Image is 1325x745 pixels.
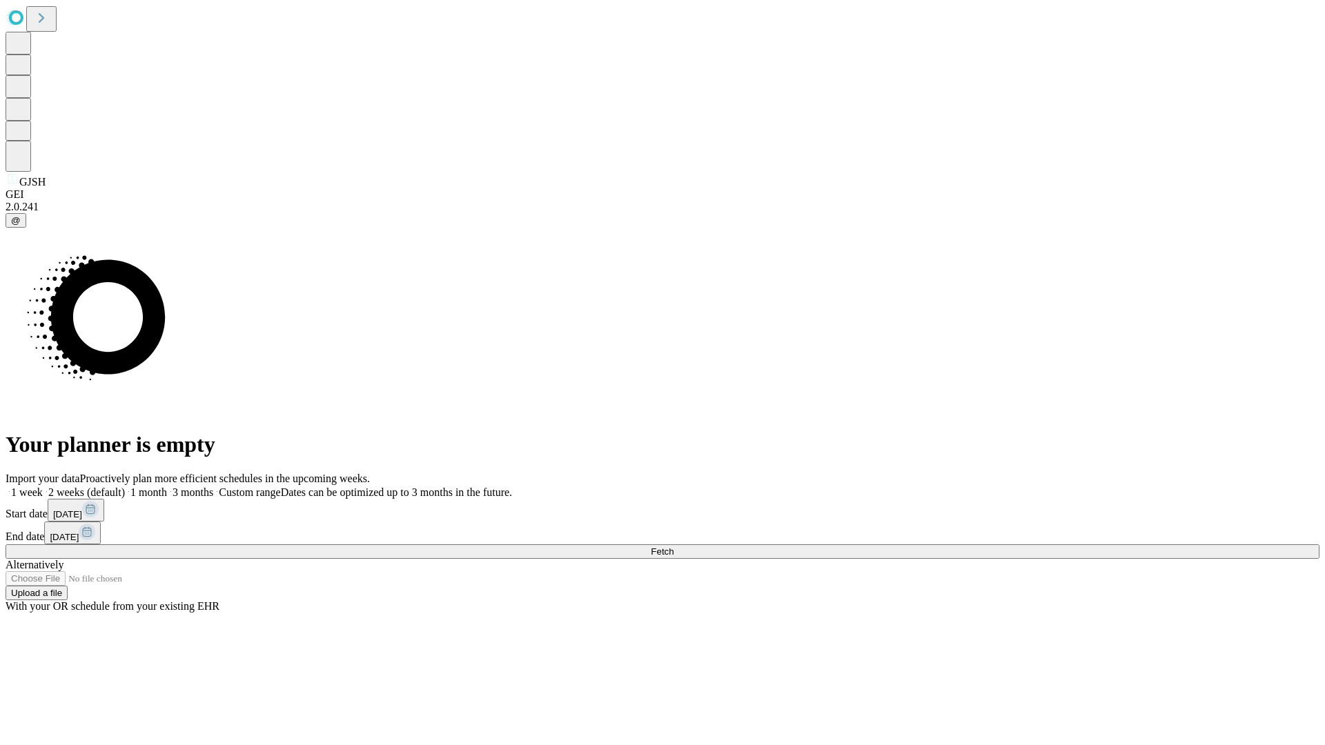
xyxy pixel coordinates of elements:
button: [DATE] [48,499,104,521]
div: GEI [6,188,1319,201]
span: GJSH [19,176,46,188]
div: Start date [6,499,1319,521]
span: Proactively plan more efficient schedules in the upcoming weeks. [80,473,370,484]
button: @ [6,213,26,228]
span: Dates can be optimized up to 3 months in the future. [281,486,512,498]
button: Fetch [6,544,1319,559]
span: 3 months [173,486,213,498]
span: Fetch [651,546,674,557]
span: 2 weeks (default) [48,486,125,498]
div: 2.0.241 [6,201,1319,213]
button: [DATE] [44,521,101,544]
span: [DATE] [53,509,82,519]
span: Import your data [6,473,80,484]
span: Alternatively [6,559,63,570]
span: Custom range [219,486,280,498]
span: [DATE] [50,532,79,542]
span: @ [11,215,21,226]
div: End date [6,521,1319,544]
h1: Your planner is empty [6,432,1319,457]
span: 1 week [11,486,43,498]
button: Upload a file [6,586,68,600]
span: With your OR schedule from your existing EHR [6,600,219,612]
span: 1 month [130,486,167,498]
